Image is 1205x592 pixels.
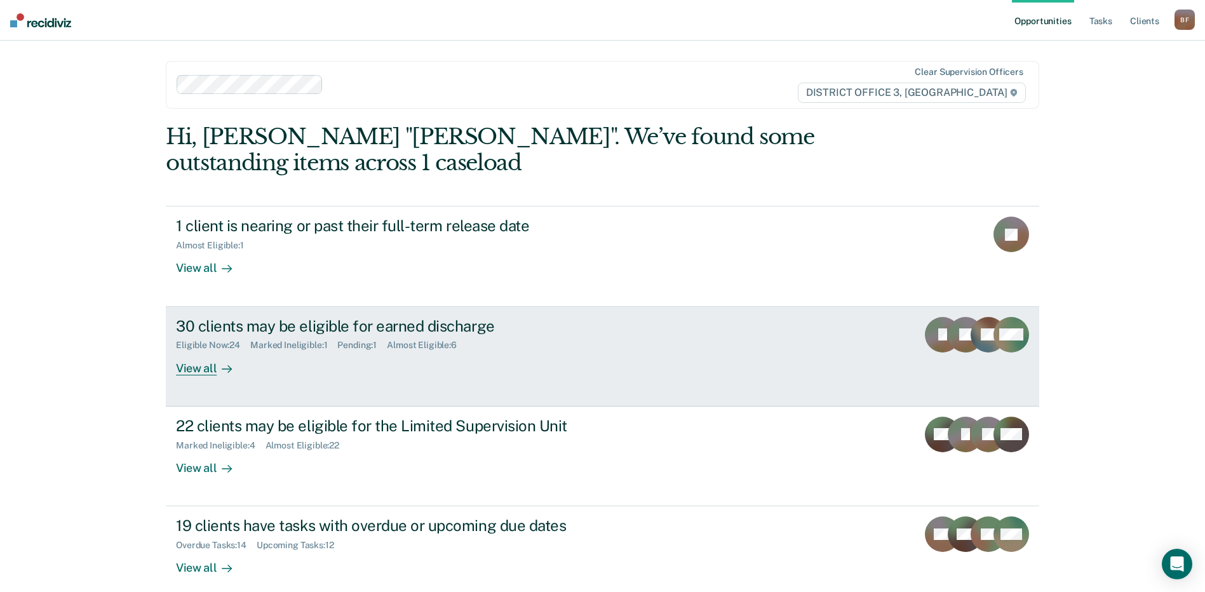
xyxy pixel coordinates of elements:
[176,340,250,351] div: Eligible Now : 24
[257,540,344,551] div: Upcoming Tasks : 12
[10,13,71,27] img: Recidiviz
[166,124,865,176] div: Hi, [PERSON_NAME] "[PERSON_NAME]". We’ve found some outstanding items across 1 caseload
[266,440,350,451] div: Almost Eligible : 22
[798,83,1026,103] span: DISTRICT OFFICE 3, [GEOGRAPHIC_DATA]
[1175,10,1195,30] button: BF
[1162,549,1192,579] div: Open Intercom Messenger
[387,340,467,351] div: Almost Eligible : 6
[176,351,247,375] div: View all
[166,206,1039,306] a: 1 client is nearing or past their full-term release dateAlmost Eligible:1View all
[176,240,254,251] div: Almost Eligible : 1
[176,317,622,335] div: 30 clients may be eligible for earned discharge
[1175,10,1195,30] div: B F
[915,67,1023,77] div: Clear supervision officers
[250,340,337,351] div: Marked Ineligible : 1
[176,540,257,551] div: Overdue Tasks : 14
[176,516,622,535] div: 19 clients have tasks with overdue or upcoming due dates
[166,407,1039,506] a: 22 clients may be eligible for the Limited Supervision UnitMarked Ineligible:4Almost Eligible:22V...
[176,217,622,235] div: 1 client is nearing or past their full-term release date
[176,251,247,276] div: View all
[176,417,622,435] div: 22 clients may be eligible for the Limited Supervision Unit
[337,340,387,351] div: Pending : 1
[166,307,1039,407] a: 30 clients may be eligible for earned dischargeEligible Now:24Marked Ineligible:1Pending:1Almost ...
[176,440,265,451] div: Marked Ineligible : 4
[176,450,247,475] div: View all
[176,551,247,575] div: View all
